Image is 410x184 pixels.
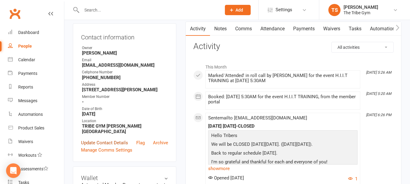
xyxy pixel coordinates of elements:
div: Owner [82,45,168,51]
strong: - [82,99,168,105]
a: Automations [8,108,64,121]
strong: [PERSON_NAME] [82,50,168,56]
div: Marked 'Attended' in roll call by [PERSON_NAME] for the event H.I.I.T TRAINING at [DATE] 5:30AM [208,73,357,83]
div: Product Sales [18,125,44,130]
a: Flag [136,139,145,146]
a: Tasks [344,22,366,36]
a: Activity [186,22,210,36]
div: [PERSON_NAME] [344,5,378,10]
a: Payments [289,22,319,36]
a: Manage Comms Settings [81,146,132,154]
a: show more [208,164,357,173]
div: Calendar [18,57,35,62]
div: Date of Birth [82,106,168,112]
div: [DATE] [DATE]-CLOSED [208,124,357,129]
a: Notes [210,22,231,36]
a: People [8,39,64,53]
i: [DATE] 5:20 AM [366,92,391,96]
a: Waivers [319,22,344,36]
div: Automations [18,112,43,117]
div: Location [82,118,168,124]
a: Reports [8,80,64,94]
span: Add [235,8,243,12]
button: Add [225,5,251,15]
strong: [DATE] [82,111,168,117]
span: Sent email to [EMAIL_ADDRESS][DOMAIN_NAME] [208,115,307,121]
div: TS [328,4,341,16]
div: Payments [18,71,37,76]
i: [DATE] 6:26 PM [366,113,391,117]
p: Hello Tribers [210,132,356,141]
div: People [18,44,32,49]
h3: Activity [193,42,394,51]
input: Search... [80,6,217,14]
div: Workouts [18,153,36,158]
div: Dashboard [18,30,39,35]
a: Comms [231,22,256,36]
a: Workouts [8,149,64,162]
div: Booked: [DATE] 5:30AM for the event H.I.I.T TRAINING, from the member portal [208,94,357,105]
strong: TRIBE GYM [PERSON_NAME][GEOGRAPHIC_DATA] [82,123,168,134]
p: We will be CLOSED [DATE][DATE]. ([DATE][DATE]). [210,141,356,149]
a: Product Sales [8,121,64,135]
div: Member Number [82,94,168,100]
h3: Wallet [81,175,168,181]
a: Payments [8,67,64,80]
a: Update Contact Details [81,139,128,146]
div: Address [82,82,168,88]
li: This Month [193,61,394,70]
strong: [STREET_ADDRESS][PERSON_NAME] [82,87,168,92]
p: Back to regular schedule [DATE]. [210,149,356,158]
i: [DATE] 5:26 AM [366,70,391,75]
a: Assessments [8,162,64,176]
strong: [PHONE_NUMBER] [82,75,168,80]
a: Waivers [8,135,64,149]
div: Messages [18,98,37,103]
a: Messages [8,94,64,108]
p: I'm so grateful and thankful for each and everyone of you! [210,158,356,167]
strong: [EMAIL_ADDRESS][DOMAIN_NAME] [82,62,168,68]
div: Reports [18,85,33,89]
h3: Contact information [81,32,168,41]
div: Waivers [18,139,33,144]
span: Settings [276,3,292,17]
div: Cellphone Number [82,69,168,75]
a: Calendar [8,53,64,67]
a: Attendance [256,22,289,36]
a: Dashboard [8,26,64,39]
a: Archive [153,139,168,146]
div: Open Intercom Messenger [6,163,21,178]
a: Automations [366,22,402,36]
div: Email [82,57,168,63]
span: Opened [DATE] [208,175,244,181]
div: Assessments [18,166,48,171]
div: The Tribe Gym [344,10,378,15]
button: 1 [348,175,357,182]
a: Clubworx [7,6,22,21]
